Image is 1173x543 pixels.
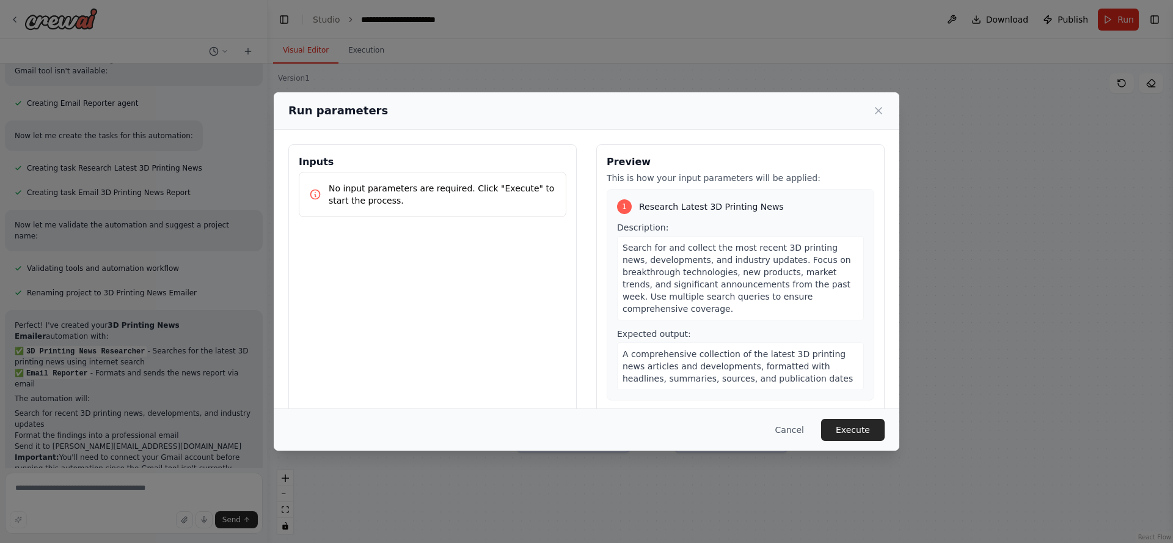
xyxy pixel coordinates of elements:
[617,329,691,339] span: Expected output:
[623,349,853,383] span: A comprehensive collection of the latest 3D printing news articles and developments, formatted wi...
[617,223,668,232] span: Description:
[288,102,388,119] h2: Run parameters
[639,201,784,213] span: Research Latest 3D Printing News
[821,419,885,441] button: Execute
[299,155,566,169] h3: Inputs
[329,182,556,207] p: No input parameters are required. Click "Execute" to start the process.
[607,155,874,169] h3: Preview
[623,243,851,314] span: Search for and collect the most recent 3D printing news, developments, and industry updates. Focu...
[766,419,814,441] button: Cancel
[617,199,632,214] div: 1
[607,172,874,184] p: This is how your input parameters will be applied:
